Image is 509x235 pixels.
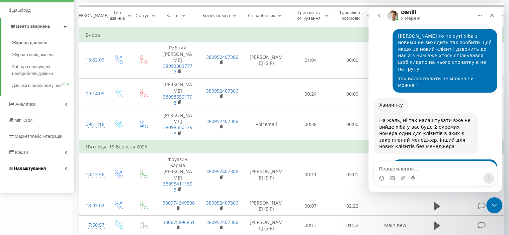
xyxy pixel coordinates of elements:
td: [PERSON_NAME] (SIP) [243,196,290,216]
div: Клієнт [166,13,179,18]
div: ок навіть якщо ми зробимо окремий номер для нових клієнтів то система буде розприділти на менедже... [24,153,129,213]
a: 380952407306 [206,168,238,174]
td: 01:04 [290,42,332,79]
a: 380954111593 [163,181,192,193]
div: 09:13:16 [86,118,99,131]
span: Маркетплейс інтеграцій [15,134,63,139]
iframe: Intercom live chat [368,7,502,192]
td: 00:11 [290,153,332,196]
td: [PERSON_NAME] (SIP) [243,153,290,196]
a: Звіт про пропущені необроблені дзвінки [12,61,74,80]
div: Статус [136,13,149,18]
a: 380952407306 [206,54,238,60]
span: Звіт про пропущені необроблені дзвінки [12,64,70,77]
button: Надіслати повідомлення… [115,166,125,177]
td: [PERSON_NAME] (SIP) [243,42,290,79]
a: 380985501798 [163,94,192,106]
a: 380952407306 [206,118,238,124]
a: Журнал дзвінків [12,37,74,49]
div: Івпн каже… [5,153,129,219]
td: [PERSON_NAME] [156,109,199,140]
div: Тривалість очікування [295,10,322,21]
td: Main new [373,216,417,235]
span: Аналiтика [15,102,35,107]
div: Тип дзвінка [110,10,125,21]
div: 18:13:56 [86,168,99,181]
span: Дзвінки в реальному часі [12,82,62,89]
td: 02:22 [332,196,373,216]
td: 00:38 [290,109,332,140]
a: 380952407306 [206,88,238,94]
button: Завантажити вкладений файл [32,169,37,174]
td: 00:00 [332,109,373,140]
span: Центр звернень [16,24,50,29]
a: Дзвінки в реальному часіNEW [12,80,74,92]
button: Start recording [43,169,48,174]
textarea: Повідомлення... [6,155,128,166]
td: П’ятниця, 19 Вересня 2025 [79,140,507,153]
div: Бізнес номер [202,13,230,18]
td: [PERSON_NAME] [156,79,199,109]
span: Журнал повідомлень [12,51,55,58]
a: 380952407306 [206,200,238,206]
span: Кошти [15,150,28,155]
button: Вибір емодзі [10,169,16,174]
div: Тривалість розмови [337,10,364,21]
span: Налаштування [14,166,46,171]
div: [PERSON_NAME] [75,13,108,18]
td: 00:00 [332,79,373,109]
a: 380974249808 [163,200,195,206]
td: Фрудзон Харків [PERSON_NAME] [156,153,199,196]
span: Дашборд [12,8,31,13]
td: 01:32 [332,216,373,235]
div: 13:32:09 [86,53,99,67]
div: 09:14:08 [86,87,99,100]
td: Вчора [79,28,507,42]
button: вибір GIF-файлів [21,169,26,174]
span: Журнал дзвінків [12,39,48,46]
a: 380675896851 [163,219,195,225]
div: 17:50:57 [86,219,99,232]
a: 380952407306 [206,219,238,225]
iframe: Intercom live chat [486,197,502,213]
a: 380930037777 [163,63,192,75]
td: Voicemail [243,109,290,140]
td: 00:13 [290,216,332,235]
div: Співробітник [248,13,275,18]
span: Mini CRM [14,118,32,123]
td: 00:24 [290,79,332,109]
td: 03:01 [332,153,373,196]
td: 00:00 [332,42,373,79]
div: 18:03:02 [86,199,99,212]
td: 00:07 [290,196,332,216]
td: [PERSON_NAME] (SIP) [243,216,290,235]
a: Журнал повідомлень [12,49,74,61]
td: Рибний [PERSON_NAME] [156,42,199,79]
a: 380985501798 [163,124,192,136]
a: Центр звернень [1,18,74,34]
